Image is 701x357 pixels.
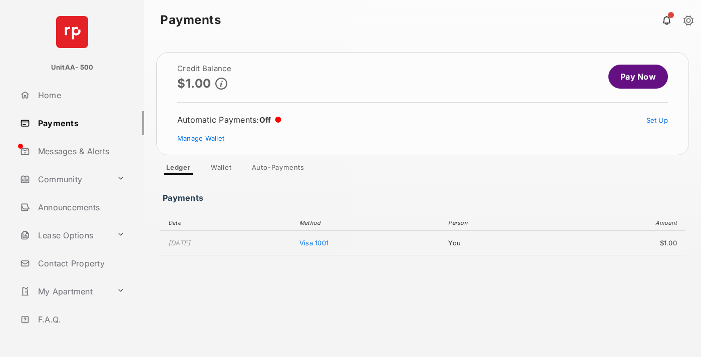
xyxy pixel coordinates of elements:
a: Auto-Payments [244,163,312,175]
a: F.A.Q. [16,307,144,331]
td: $1.00 [553,231,685,255]
a: Set Up [646,116,668,124]
a: Ledger [158,163,199,175]
a: Payments [16,111,144,135]
a: My Apartment [16,279,113,303]
a: Messages & Alerts [16,139,144,163]
img: svg+xml;base64,PHN2ZyB4bWxucz0iaHR0cDovL3d3dy53My5vcmcvMjAwMC9zdmciIHdpZHRoPSI2NCIgaGVpZ2h0PSI2NC... [56,16,88,48]
th: Date [160,215,294,231]
th: Method [294,215,443,231]
th: Person [443,215,553,231]
span: Off [259,115,271,125]
div: Automatic Payments : [177,115,281,125]
h3: Payments [163,193,206,197]
a: Lease Options [16,223,113,247]
a: Community [16,167,113,191]
time: [DATE] [168,239,191,247]
a: Wallet [203,163,240,175]
span: Visa 1001 [299,239,328,247]
a: Contact Property [16,251,144,275]
th: Amount [553,215,685,231]
h2: Credit Balance [177,65,232,73]
td: You [443,231,553,255]
a: Announcements [16,195,144,219]
a: Home [16,83,144,107]
p: UnitAA- 500 [51,63,94,73]
strong: Payments [160,14,221,26]
a: Manage Wallet [177,134,224,142]
p: $1.00 [177,77,211,90]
